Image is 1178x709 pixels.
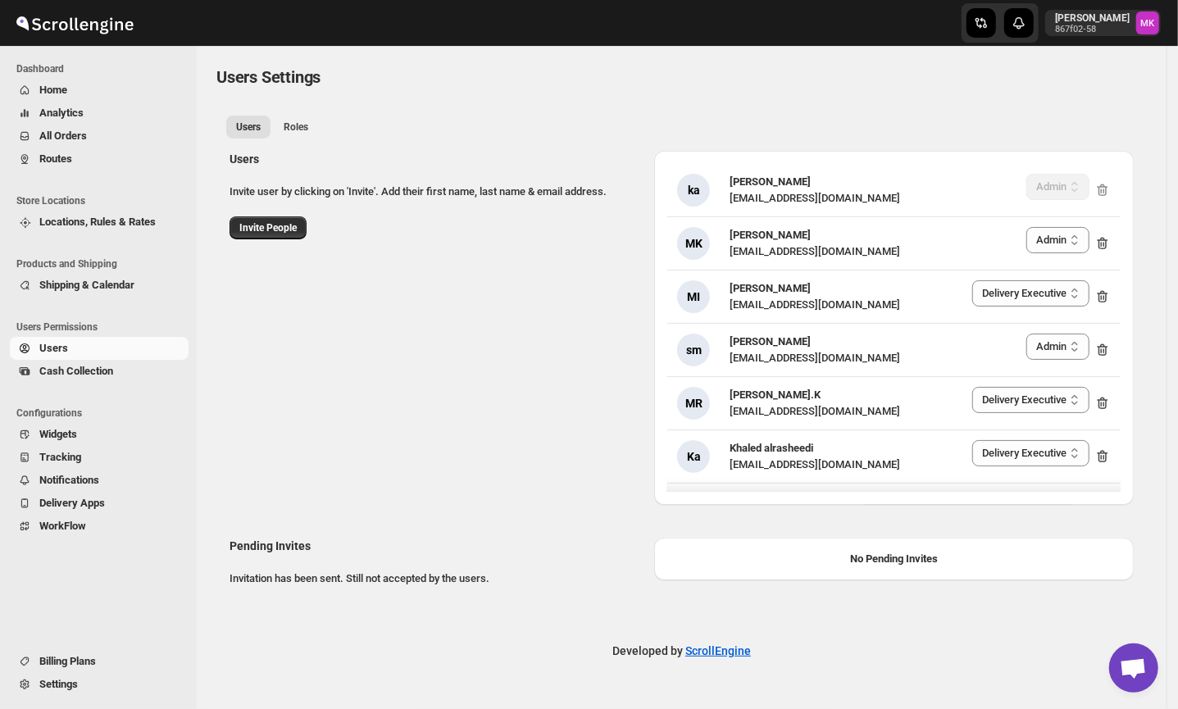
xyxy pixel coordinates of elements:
[39,107,84,119] span: Analytics
[10,515,189,538] button: WorkFlow
[39,451,81,463] span: Tracking
[39,130,87,142] span: All Orders
[677,174,710,207] div: ka
[236,120,261,134] span: Users
[230,570,641,587] p: Invitation has been sent. Still not accepted by the users.
[10,148,189,170] button: Routes
[730,389,821,401] span: [PERSON_NAME].K
[10,337,189,360] button: Users
[39,678,78,690] span: Settings
[667,551,1121,567] div: No Pending Invites
[226,116,271,139] button: All customers
[39,655,96,667] span: Billing Plans
[677,387,710,420] div: MR
[10,79,189,102] button: Home
[1136,11,1159,34] span: Mostafa Khalifa
[730,282,811,294] span: [PERSON_NAME]
[1055,11,1130,25] p: [PERSON_NAME]
[230,184,641,200] p: Invite user by clicking on 'Invite'. Add their first name, last name & email address.
[16,407,189,420] span: Configurations
[16,194,189,207] span: Store Locations
[39,279,134,291] span: Shipping & Calendar
[39,342,68,354] span: Users
[10,492,189,515] button: Delivery Apps
[730,297,900,313] div: [EMAIL_ADDRESS][DOMAIN_NAME]
[16,62,189,75] span: Dashboard
[10,423,189,446] button: Widgets
[16,257,189,270] span: Products and Shipping
[730,335,811,348] span: [PERSON_NAME]
[677,227,710,260] div: MK
[39,216,156,228] span: Locations, Rules & Rates
[730,229,811,241] span: [PERSON_NAME]
[1045,10,1161,36] button: User menu
[10,673,189,696] button: Settings
[39,84,67,96] span: Home
[230,151,641,167] h2: Users
[239,221,297,234] span: Invite People
[39,365,113,377] span: Cash Collection
[10,211,189,234] button: Locations, Rules & Rates
[612,643,751,659] p: Developed by
[10,469,189,492] button: Notifications
[39,428,77,440] span: Widgets
[230,216,307,239] button: Invite People
[730,442,813,454] span: Khaled alrasheedi
[216,67,321,87] span: Users Settings
[730,457,900,473] div: [EMAIL_ADDRESS][DOMAIN_NAME]
[730,403,900,420] div: [EMAIL_ADDRESS][DOMAIN_NAME]
[1109,643,1158,693] div: دردشة مفتوحة
[10,650,189,673] button: Billing Plans
[13,2,136,43] img: ScrollEngine
[10,360,189,383] button: Cash Collection
[10,125,189,148] button: All Orders
[730,175,811,188] span: [PERSON_NAME]
[1055,25,1130,34] p: 867f02-58
[730,190,900,207] div: [EMAIL_ADDRESS][DOMAIN_NAME]
[10,274,189,297] button: Shipping & Calendar
[10,102,189,125] button: Analytics
[39,520,86,532] span: WorkFlow
[39,497,105,509] span: Delivery Apps
[16,320,189,334] span: Users Permissions
[284,120,308,134] span: Roles
[39,474,99,486] span: Notifications
[685,644,751,657] a: ScrollEngine
[10,446,189,469] button: Tracking
[230,538,641,554] h2: Pending Invites
[216,144,1147,610] div: All customers
[39,152,72,165] span: Routes
[677,334,710,366] div: sm
[730,350,900,366] div: [EMAIL_ADDRESS][DOMAIN_NAME]
[730,243,900,260] div: [EMAIL_ADDRESS][DOMAIN_NAME]
[677,280,710,313] div: MI
[677,440,710,473] div: Ka
[1141,18,1156,29] text: MK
